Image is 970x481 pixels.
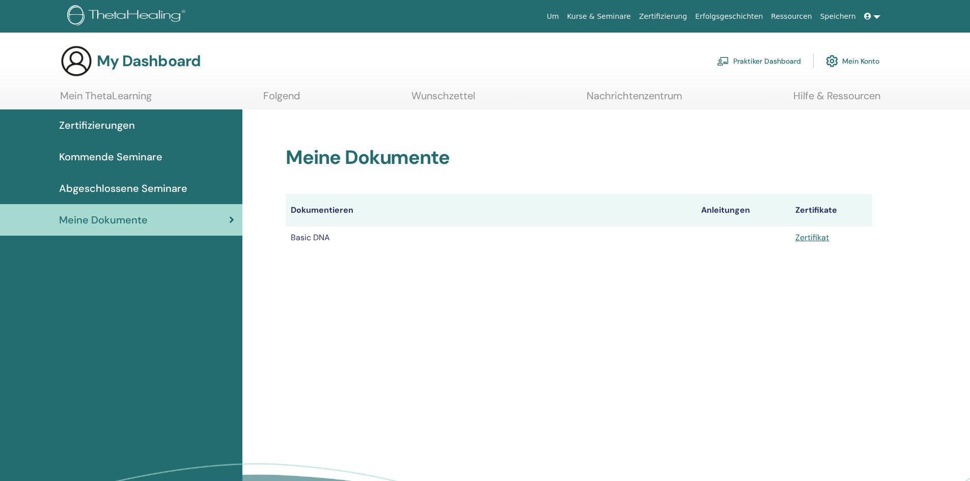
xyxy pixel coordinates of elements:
[59,212,148,228] span: Meine Dokumente
[60,90,152,109] a: Mein ThetaLearning
[563,7,635,26] a: Kurse & Seminare
[59,149,162,164] span: Kommende Seminare
[795,232,829,243] a: Zertifikat
[411,90,475,109] a: Wunschzettel
[826,52,838,70] img: cog.svg
[790,194,872,227] th: Zertifikate
[263,90,300,109] a: Folgend
[67,5,189,28] img: logo.png
[691,7,767,26] a: Erfolgsgeschichten
[635,7,691,26] a: Zertifizierung
[60,45,93,77] img: generic-user-icon.jpg
[717,56,729,66] img: chalkboard-teacher.svg
[696,194,790,227] th: Anleitungen
[286,227,696,249] td: Basic DNA
[543,7,563,26] a: Um
[286,146,872,169] h2: Meine Dokumente
[793,90,880,109] a: Hilfe & Ressourcen
[826,50,879,72] a: Mein Konto
[59,118,135,133] span: Zertifizierungen
[717,50,801,72] a: Praktiker Dashboard
[59,181,187,196] span: Abgeschlossene Seminare
[816,7,860,26] a: Speichern
[286,194,696,227] th: Dokumentieren
[587,90,682,109] a: Nachrichtenzentrum
[767,7,816,26] a: Ressourcen
[97,52,201,70] h3: My Dashboard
